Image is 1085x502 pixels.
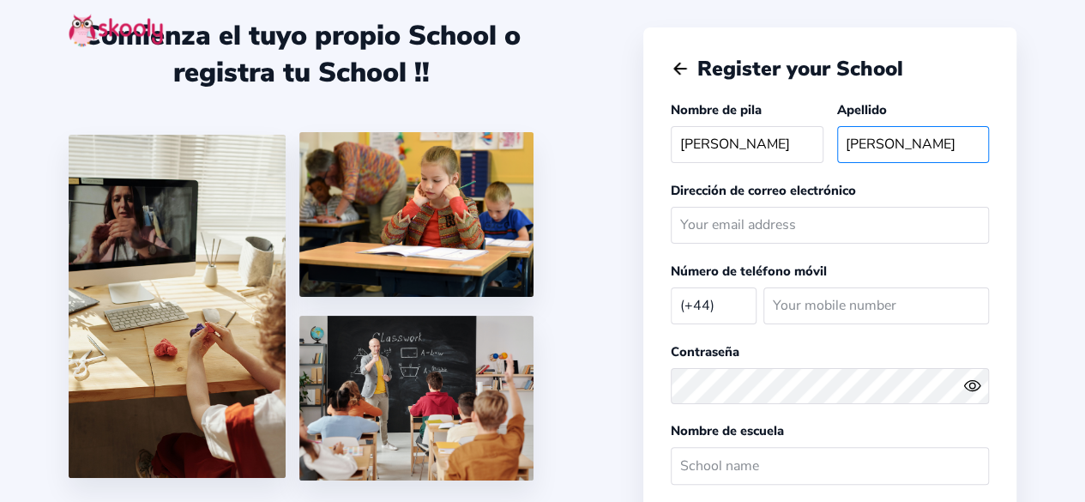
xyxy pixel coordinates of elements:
img: 5.png [299,316,534,481]
img: 1.jpg [69,135,286,478]
input: School name [671,447,989,484]
label: Nombre de escuela [671,422,784,439]
label: Dirección de correo electrónico [671,182,856,199]
label: Apellido [837,101,887,118]
input: Your first name [671,126,823,163]
label: Contraseña [671,343,739,360]
button: arrow back outline [671,59,690,78]
input: Your email address [671,207,989,244]
input: Your mobile number [763,287,989,324]
label: Nombre de pila [671,101,762,118]
input: Your last name [837,126,989,163]
ion-icon: eye outline [963,377,981,395]
label: Número de teléfono móvil [671,263,827,280]
span: Register your School [697,55,903,82]
img: skooly-logo.png [69,14,163,47]
button: eye outlineeye off outline [963,377,989,395]
img: 4.png [299,132,534,297]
